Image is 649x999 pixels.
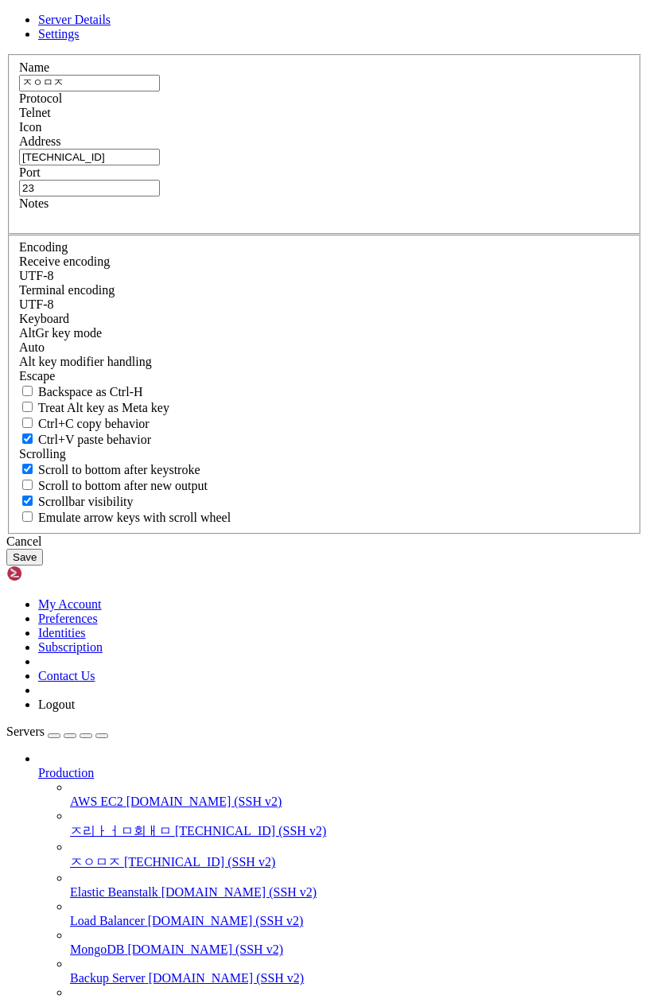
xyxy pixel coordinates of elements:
span: Servers [6,725,45,738]
a: Settings [38,27,80,41]
span: Scroll to bottom after new output [38,479,208,492]
li: ㅈㅇㅁㅈ [TECHNICAL_ID] (SSH v2) [70,840,643,871]
div: Telnet [19,106,630,120]
span: Treat Alt key as Meta key [38,401,169,414]
label: Encoding [19,240,68,254]
li: Load Balancer [DOMAIN_NAME] (SSH v2) [70,900,643,928]
label: The vertical scrollbar mode. [19,495,134,508]
span: [DOMAIN_NAME] (SSH v2) [126,795,282,808]
x-row: Connection timed out [6,6,442,20]
a: MongoDB [DOMAIN_NAME] (SSH v2) [70,943,643,957]
label: Protocol [19,91,62,105]
span: Escape [19,369,55,383]
label: Keyboard [19,312,69,325]
span: [DOMAIN_NAME] (SSH v2) [161,885,317,899]
div: Escape [19,369,630,383]
a: Contact Us [38,669,95,682]
div: UTF-8 [19,269,630,283]
label: Name [19,60,49,74]
span: Scrollbar visibility [38,495,134,508]
a: Servers [6,725,108,738]
li: MongoDB [DOMAIN_NAME] (SSH v2) [70,928,643,957]
label: Notes [19,196,49,210]
input: Scroll to bottom after new output [22,480,33,490]
a: Preferences [38,612,98,625]
span: Ctrl+V paste behavior [38,433,151,446]
span: [DOMAIN_NAME] (SSH v2) [149,971,305,985]
span: [DOMAIN_NAME] (SSH v2) [148,914,304,927]
span: [TECHNICAL_ID] (SSH v2) [124,855,275,869]
label: When using the alternative screen buffer, and DECCKM (Application Cursor Keys) is active, mouse w... [19,511,231,524]
span: UTF-8 [19,297,54,311]
button: Save [6,549,43,566]
a: Backup Server [DOMAIN_NAME] (SSH v2) [70,971,643,985]
li: Elastic Beanstalk [DOMAIN_NAME] (SSH v2) [70,871,643,900]
input: Server Name [19,75,160,91]
li: ㅈ리ㅏㅓㅁ회ㅐㅁ [TECHNICAL_ID] (SSH v2) [70,809,643,840]
span: Auto [19,340,45,354]
span: Load Balancer [70,914,145,927]
span: UTF-8 [19,269,54,282]
label: Icon [19,120,41,134]
label: The default terminal encoding. ISO-2022 enables character map translations (like graphics maps). ... [19,283,115,297]
span: [DOMAIN_NAME] (SSH v2) [127,943,283,956]
div: (0, 1) [6,20,13,33]
label: Scrolling [19,447,66,461]
label: Set the expected encoding for data received from the host. If the encodings do not match, visual ... [19,326,102,340]
a: Load Balancer [DOMAIN_NAME] (SSH v2) [70,914,643,928]
li: AWS EC2 [DOMAIN_NAME] (SSH v2) [70,780,643,809]
span: Backup Server [70,971,146,985]
label: Port [19,165,41,179]
input: Treat Alt key as Meta key [22,402,33,412]
input: Backspace as Ctrl-H [22,386,33,396]
input: Host Name or IP [19,149,160,165]
a: Subscription [38,640,103,654]
input: Port Number [19,180,160,196]
label: Scroll to bottom after new output. [19,479,208,492]
input: Ctrl+C copy behavior [22,418,33,428]
input: Scroll to bottom after keystroke [22,464,33,474]
div: Auto [19,340,630,355]
label: Whether the Alt key acts as a Meta key or as a distinct Alt key. [19,401,169,414]
span: AWS EC2 [70,795,123,808]
input: Emulate arrow keys with scroll wheel [22,511,33,522]
img: Shellngn [6,566,98,581]
li: Backup Server [DOMAIN_NAME] (SSH v2) [70,957,643,985]
a: Elastic Beanstalk [DOMAIN_NAME] (SSH v2) [70,885,643,900]
span: Ctrl+C copy behavior [38,417,150,430]
input: Ctrl+V paste behavior [22,433,33,444]
a: Server Details [38,13,111,26]
label: Ctrl+V pastes if true, sends ^V to host if false. Ctrl+Shift+V sends ^V to host if true, pastes i... [19,433,151,446]
a: Production [38,766,643,780]
span: Telnet [19,106,51,119]
span: Elastic Beanstalk [70,885,158,899]
label: Set the expected encoding for data received from the host. If the encodings do not match, visual ... [19,255,110,268]
label: If true, the backspace should send BS ('\x08', aka ^H). Otherwise the backspace key should send '... [19,385,143,398]
label: Controls how the Alt key is handled. Escape: Send an ESC prefix. 8-Bit: Add 128 to the typed char... [19,355,152,368]
label: Ctrl-C copies if true, send ^C to host if false. Ctrl-Shift-C sends ^C to host if true, copies if... [19,417,150,430]
label: Address [19,134,60,148]
span: Scroll to bottom after keystroke [38,463,200,476]
a: My Account [38,597,102,611]
span: ㅈㅇㅁㅈ [70,855,121,869]
span: ㅈ리ㅏㅓㅁ회ㅐㅁ [70,824,172,838]
a: Logout [38,698,75,711]
input: Scrollbar visibility [22,496,33,506]
a: AWS EC2 [DOMAIN_NAME] (SSH v2) [70,795,643,809]
span: [TECHNICAL_ID] (SSH v2) [175,824,326,838]
div: UTF-8 [19,297,630,312]
span: Backspace as Ctrl-H [38,385,143,398]
label: Whether to scroll to the bottom on any keystroke. [19,463,200,476]
span: Emulate arrow keys with scroll wheel [38,511,231,524]
a: ㅈㅇㅁㅈ [TECHNICAL_ID] (SSH v2) [70,854,643,871]
a: Identities [38,626,86,639]
a: ㅈ리ㅏㅓㅁ회ㅐㅁ [TECHNICAL_ID] (SSH v2) [70,823,643,840]
span: MongoDB [70,943,124,956]
div: Cancel [6,534,643,549]
span: Production [38,766,94,779]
